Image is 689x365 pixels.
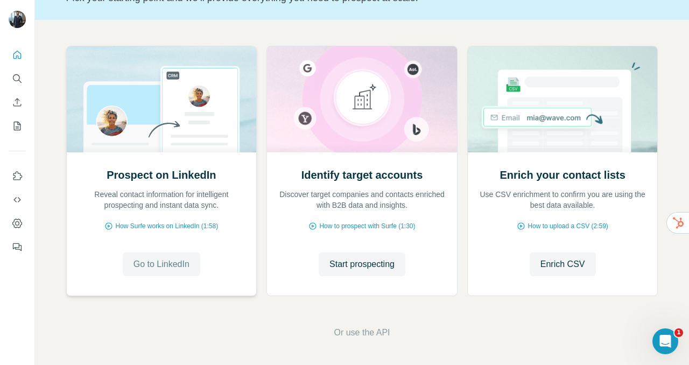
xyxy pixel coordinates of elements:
span: Enrich CSV [540,258,585,271]
button: Feedback [9,237,26,257]
iframe: Intercom live chat [652,328,678,354]
button: Start prospecting [319,252,405,276]
img: Avatar [9,11,26,28]
span: How Surfe works on LinkedIn (1:58) [115,221,218,231]
button: Enrich CSV [9,93,26,112]
span: Start prospecting [329,258,395,271]
h2: Enrich your contact lists [500,167,625,182]
button: Or use the API [334,326,390,339]
button: Use Surfe API [9,190,26,209]
button: Use Surfe on LinkedIn [9,166,26,186]
p: Discover target companies and contacts enriched with B2B data and insights. [278,189,446,210]
h2: Prospect on LinkedIn [107,167,216,182]
button: Enrich CSV [530,252,596,276]
span: How to upload a CSV (2:59) [528,221,608,231]
span: How to prospect with Surfe (1:30) [319,221,415,231]
img: Enrich your contact lists [467,46,658,152]
h2: Identify target accounts [301,167,423,182]
span: Go to LinkedIn [133,258,189,271]
img: Prospect on LinkedIn [66,46,257,152]
button: My lists [9,116,26,136]
button: Dashboard [9,214,26,233]
button: Search [9,69,26,88]
button: Go to LinkedIn [123,252,200,276]
img: Identify target accounts [266,46,458,152]
p: Reveal contact information for intelligent prospecting and instant data sync. [78,189,246,210]
button: Quick start [9,45,26,65]
span: 1 [674,328,683,337]
p: Use CSV enrichment to confirm you are using the best data available. [479,189,647,210]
